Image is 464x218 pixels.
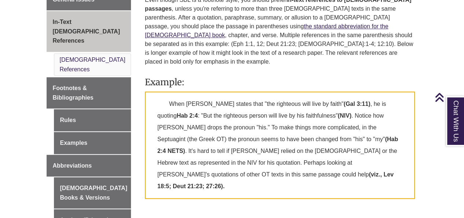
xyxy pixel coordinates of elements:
[54,109,131,131] a: Rules
[53,19,120,44] span: In-Text [DEMOGRAPHIC_DATA] References
[338,112,351,119] strong: (NIV)
[177,112,198,119] strong: Hab 2:4
[145,92,415,199] p: When [PERSON_NAME] states that "the righteous will live by faith" , he is quoting : "But the righ...
[157,136,398,154] strong: (Hab 2:4 NETS)
[54,177,131,208] a: [DEMOGRAPHIC_DATA] Books & Versions
[54,132,131,154] a: Examples
[47,77,131,108] a: Footnotes & Bibliographies
[435,92,462,102] a: Back to Top
[145,76,415,88] h3: Example:
[53,85,94,101] span: Footnotes & Bibliographies
[47,11,131,52] a: In-Text [DEMOGRAPHIC_DATA] References
[60,57,125,72] a: [DEMOGRAPHIC_DATA] References
[157,171,394,189] strong: (viz., Lev 18:5; Deut 21:23; 27:26).
[145,23,388,38] a: the standard abbreviation for the [DEMOGRAPHIC_DATA] book
[47,155,131,177] a: Abbreviations
[53,162,92,169] span: Abbreviations
[344,101,370,107] strong: (Gal 3:11)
